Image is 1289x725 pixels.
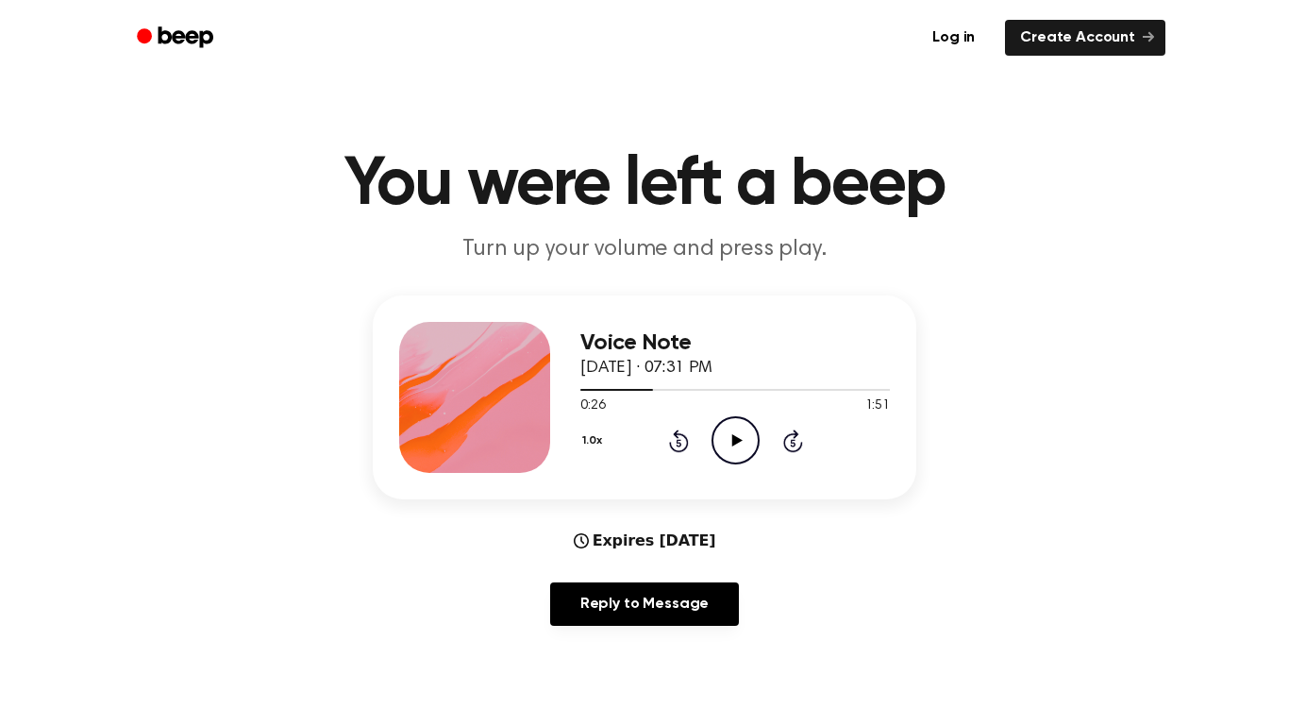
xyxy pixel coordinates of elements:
a: Create Account [1005,20,1165,56]
h3: Voice Note [580,330,890,356]
span: 0:26 [580,396,605,416]
span: 1:51 [865,396,890,416]
a: Reply to Message [550,582,739,626]
h1: You were left a beep [161,151,1128,219]
a: Beep [124,20,230,57]
p: Turn up your volume and press play. [282,234,1007,265]
a: Log in [913,16,994,59]
span: [DATE] · 07:31 PM [580,360,712,377]
button: 1.0x [580,425,609,457]
div: Expires [DATE] [574,530,716,552]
